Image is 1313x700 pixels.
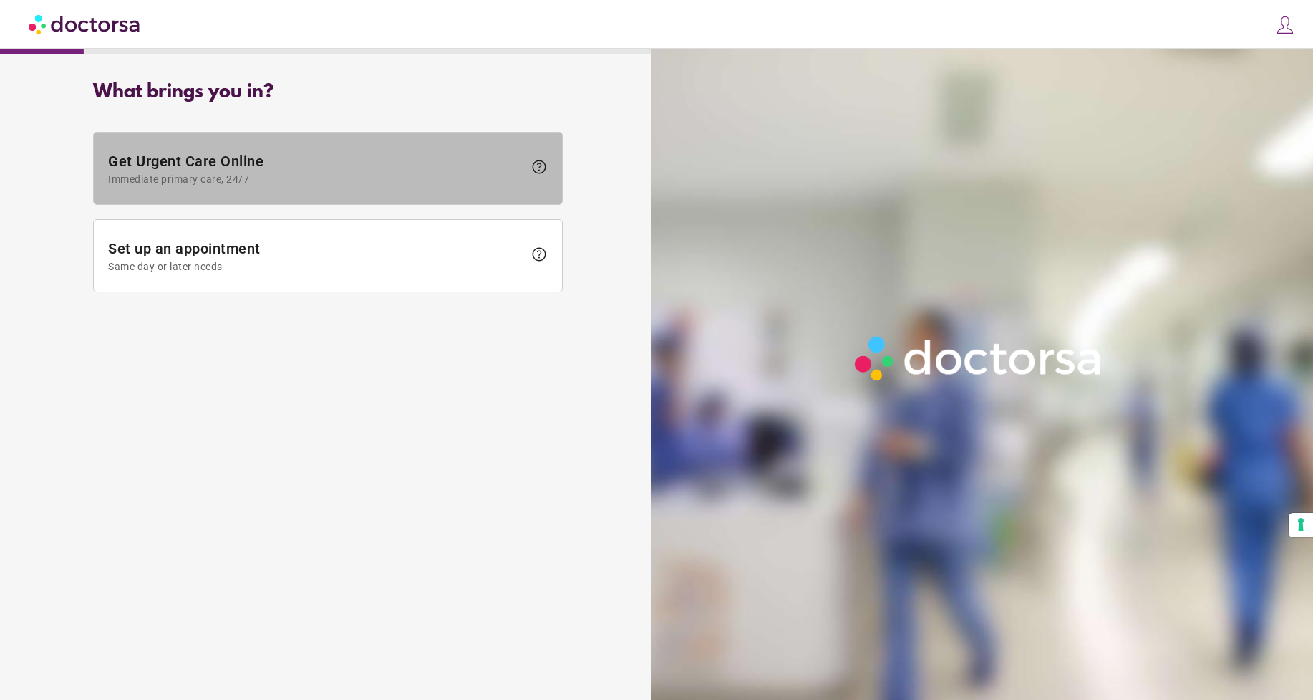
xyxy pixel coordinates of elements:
[530,158,548,176] span: help
[93,82,563,103] div: What brings you in?
[108,261,523,272] span: Same day or later needs
[108,173,523,185] span: Immediate primary care, 24/7
[530,246,548,263] span: help
[848,329,1110,388] img: Logo-Doctorsa-trans-White-partial-flat.png
[29,8,142,40] img: Doctorsa.com
[1275,15,1295,35] img: icons8-customer-100.png
[1289,513,1313,537] button: Your consent preferences for tracking technologies
[108,240,523,272] span: Set up an appointment
[108,153,523,185] span: Get Urgent Care Online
